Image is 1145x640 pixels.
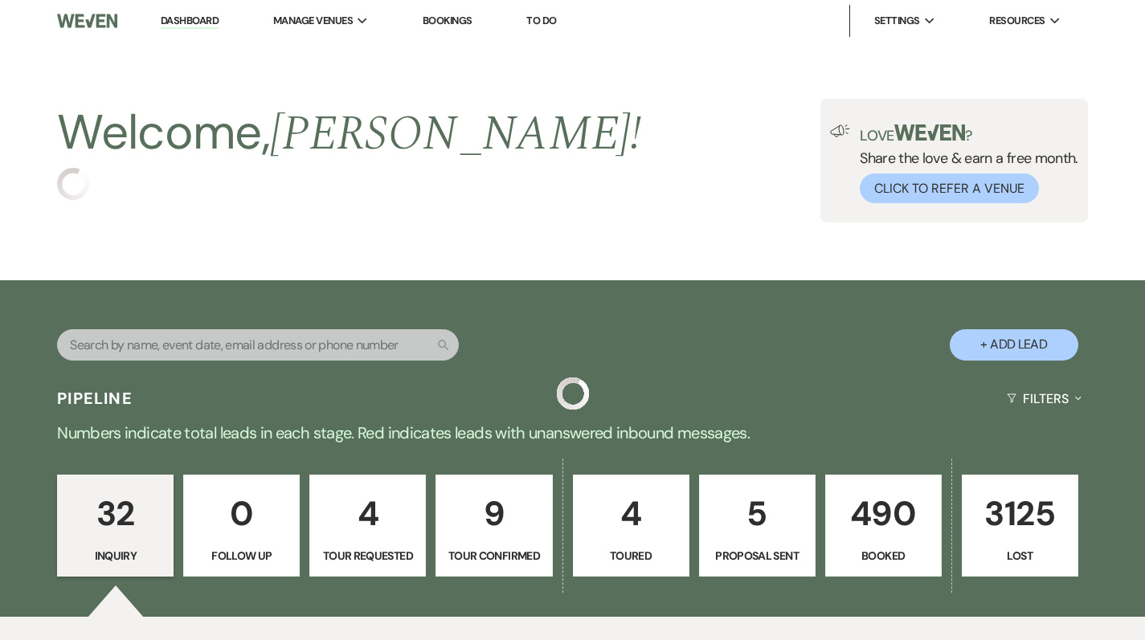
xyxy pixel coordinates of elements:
[57,99,641,168] h2: Welcome,
[860,124,1078,143] p: Love ?
[57,387,133,410] h3: Pipeline
[894,124,966,141] img: weven-logo-green.svg
[436,475,552,577] a: 9Tour Confirmed
[446,487,542,540] p: 9
[57,329,459,361] input: Search by name, event date, email address or phone number
[526,14,556,27] a: To Do
[699,475,816,577] a: 5Proposal Sent
[273,13,353,29] span: Manage Venues
[57,168,89,200] img: loading spinner
[194,547,289,565] p: Follow Up
[950,329,1078,361] button: + Add Lead
[583,487,679,540] p: 4
[161,14,219,29] a: Dashboard
[57,4,117,38] img: Weven Logo
[972,547,1068,565] p: Lost
[1000,377,1088,420] button: Filters
[67,487,163,540] p: 32
[320,487,415,540] p: 4
[183,475,300,577] a: 0Follow Up
[860,173,1039,203] button: Click to Refer a Venue
[709,487,805,540] p: 5
[962,475,1078,577] a: 3125Lost
[583,547,679,565] p: Toured
[57,475,174,577] a: 32Inquiry
[573,475,689,577] a: 4Toured
[989,13,1045,29] span: Resources
[972,487,1068,540] p: 3125
[830,124,850,137] img: loud-speaker-illustration.svg
[557,377,589,410] img: loading spinner
[423,14,472,27] a: Bookings
[309,475,426,577] a: 4Tour Requested
[194,487,289,540] p: 0
[836,487,931,540] p: 490
[67,547,163,565] p: Inquiry
[446,547,542,565] p: Tour Confirmed
[709,547,805,565] p: Proposal Sent
[850,124,1078,203] div: Share the love & earn a free month.
[874,13,920,29] span: Settings
[320,547,415,565] p: Tour Requested
[825,475,942,577] a: 490Booked
[270,97,641,171] span: [PERSON_NAME] !
[836,547,931,565] p: Booked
